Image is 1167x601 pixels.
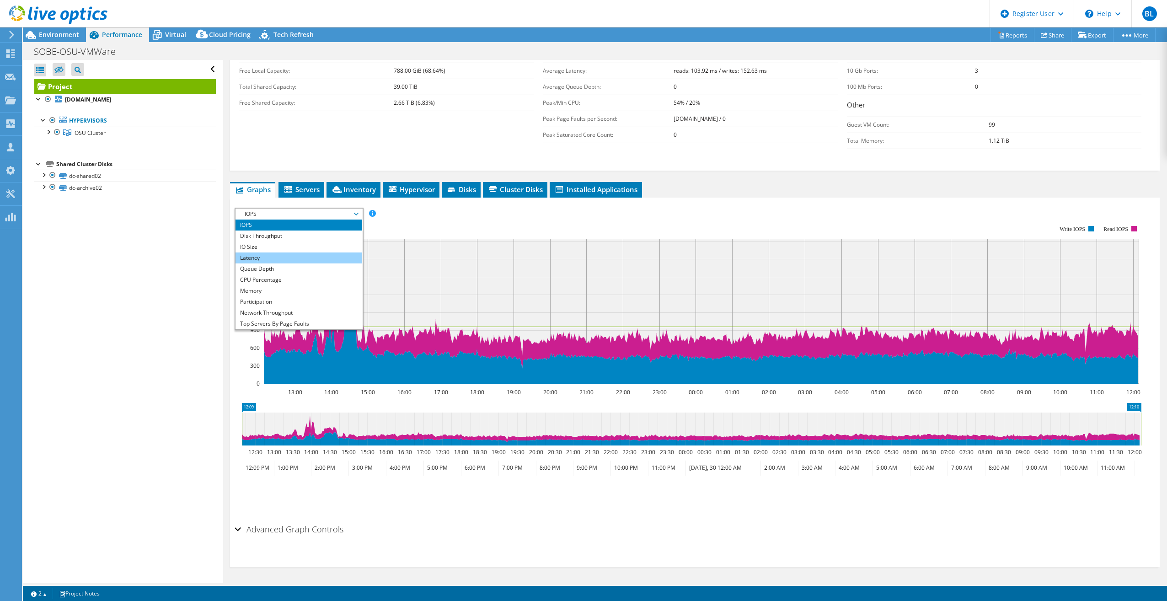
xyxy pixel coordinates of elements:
[990,28,1034,42] a: Reports
[360,448,374,456] text: 15:30
[53,588,106,599] a: Project Notes
[1034,28,1071,42] a: Share
[980,388,994,396] text: 08:00
[34,94,216,106] a: [DOMAIN_NAME]
[387,185,435,194] span: Hypervisor
[34,79,216,94] a: Project
[239,79,394,95] td: Total Shared Capacity:
[1034,448,1048,456] text: 09:30
[1015,448,1029,456] text: 09:00
[884,448,898,456] text: 05:30
[622,448,636,456] text: 22:30
[1085,10,1093,18] svg: \n
[959,448,973,456] text: 07:30
[331,185,376,194] span: Inventory
[989,137,1009,145] b: 1.12 TiB
[996,448,1011,456] text: 08:30
[250,344,260,352] text: 600
[659,448,674,456] text: 23:30
[1071,28,1113,42] a: Export
[1126,388,1140,396] text: 12:00
[847,133,989,149] td: Total Memory:
[678,448,692,456] text: 00:00
[1108,448,1123,456] text: 11:30
[1053,388,1067,396] text: 10:00
[1090,448,1104,456] text: 11:00
[543,388,557,396] text: 20:00
[847,100,1141,112] h3: Other
[566,448,580,456] text: 21:00
[688,388,702,396] text: 00:00
[674,83,677,91] b: 0
[394,83,418,91] b: 39.00 TiB
[940,448,954,456] text: 07:00
[257,380,260,387] text: 0
[847,117,989,133] td: Guest VM Count:
[543,111,674,127] td: Peak Page Faults per Second:
[248,448,262,456] text: 12:30
[235,185,271,194] span: Graphs
[209,30,251,39] span: Cloud Pricing
[34,170,216,182] a: dc-shared02
[543,79,674,95] td: Average Queue Depth:
[1113,28,1156,42] a: More
[65,96,111,103] b: [DOMAIN_NAME]
[907,388,921,396] text: 06:00
[978,448,992,456] text: 08:00
[322,448,337,456] text: 14:30
[847,63,975,79] td: 10 Gb Ports:
[472,448,487,456] text: 18:30
[236,263,362,274] li: Queue Depth
[360,388,375,396] text: 15:00
[791,448,805,456] text: 03:00
[285,448,300,456] text: 13:30
[543,95,674,111] td: Peak/Min CPU:
[975,83,978,91] b: 0
[903,448,917,456] text: 06:00
[273,30,314,39] span: Tech Refresh
[239,95,394,111] td: Free Shared Capacity:
[236,307,362,318] li: Network Throughput
[603,448,617,456] text: 22:00
[236,241,362,252] li: IO Size
[697,448,711,456] text: 00:30
[579,388,593,396] text: 21:00
[397,448,412,456] text: 16:30
[236,318,362,329] li: Top Servers By Page Faults
[25,588,53,599] a: 2
[1060,226,1085,232] text: Write IOPS
[674,131,677,139] b: 0
[772,448,786,456] text: 02:30
[616,388,630,396] text: 22:00
[236,252,362,263] li: Latency
[394,99,435,107] b: 2.66 TiB (6.83%)
[846,448,861,456] text: 04:30
[240,209,358,220] span: IOPS
[1053,448,1067,456] text: 10:00
[674,115,726,123] b: [DOMAIN_NAME] / 0
[543,63,674,79] td: Average Latency:
[236,220,362,231] li: IOPS
[547,448,562,456] text: 20:30
[34,115,216,127] a: Hypervisors
[470,388,484,396] text: 18:00
[847,79,975,95] td: 100 Mb Ports:
[652,388,666,396] text: 23:00
[716,448,730,456] text: 01:00
[943,388,958,396] text: 07:00
[236,285,362,296] li: Memory
[1103,226,1128,232] text: Read IOPS
[871,388,885,396] text: 05:00
[434,388,448,396] text: 17:00
[165,30,186,39] span: Virtual
[416,448,430,456] text: 17:00
[865,448,879,456] text: 05:00
[341,448,355,456] text: 15:00
[235,520,343,538] h2: Advanced Graph Controls
[435,448,449,456] text: 17:30
[250,362,260,370] text: 300
[725,388,739,396] text: 01:00
[554,185,637,194] span: Installed Applications
[34,127,216,139] a: OSU Cluster
[1142,6,1157,21] span: BL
